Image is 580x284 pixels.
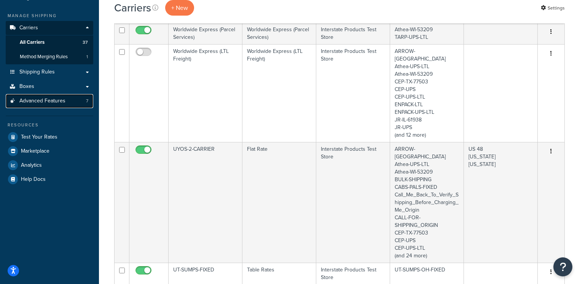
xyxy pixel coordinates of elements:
[553,257,572,276] button: Open Resource Center
[20,39,45,46] span: All Carriers
[6,21,93,64] li: Carriers
[20,54,68,60] span: Method Merging Rules
[6,50,93,64] a: Method Merging Rules 1
[6,65,93,79] a: Shipping Rules
[390,22,464,44] td: Athea-WI-53209 TARP-UPS-LTL
[316,142,390,263] td: Interstate Products Test Store
[21,148,49,155] span: Marketplace
[21,176,46,183] span: Help Docs
[6,80,93,94] a: Boxes
[86,54,88,60] span: 1
[21,162,42,169] span: Analytics
[169,44,242,142] td: Worldwide Express (LTL Freight)
[6,35,93,49] a: All Carriers 37
[19,25,38,31] span: Carriers
[6,13,93,19] div: Manage Shipping
[6,130,93,144] a: Test Your Rates
[86,98,88,104] span: 7
[6,50,93,64] li: Method Merging Rules
[316,22,390,44] td: Interstate Products Test Store
[6,21,93,35] a: Carriers
[6,94,93,108] a: Advanced Features 7
[242,142,316,263] td: Flat Rate
[6,144,93,158] a: Marketplace
[114,0,151,15] h1: Carriers
[541,3,565,13] a: Settings
[242,44,316,142] td: Worldwide Express (LTL Freight)
[464,142,538,263] td: US 48 [US_STATE] [US_STATE]
[6,172,93,186] a: Help Docs
[6,122,93,128] div: Resources
[242,22,316,44] td: Worldwide Express (Parcel Services)
[6,35,93,49] li: All Carriers
[19,69,55,75] span: Shipping Rules
[390,142,464,263] td: ARROW-[GEOGRAPHIC_DATA] Athea-UPS-LTL Athea-WI-53209 BULK-SHIPPING CABS-PALS-FIXED Call_Me_Back_T...
[169,142,242,263] td: UYOS-2-CARRIER
[390,44,464,142] td: ARROW-[GEOGRAPHIC_DATA] Athea-UPS-LTL Athea-WI-53209 CEP-TX-77503 CEP-UPS CEP-UPS-LTL ENPACK-LTL ...
[6,94,93,108] li: Advanced Features
[169,22,242,44] td: Worldwide Express (Parcel Services)
[316,44,390,142] td: Interstate Products Test Store
[21,134,57,140] span: Test Your Rates
[19,83,34,90] span: Boxes
[19,98,65,104] span: Advanced Features
[6,158,93,172] a: Analytics
[83,39,88,46] span: 37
